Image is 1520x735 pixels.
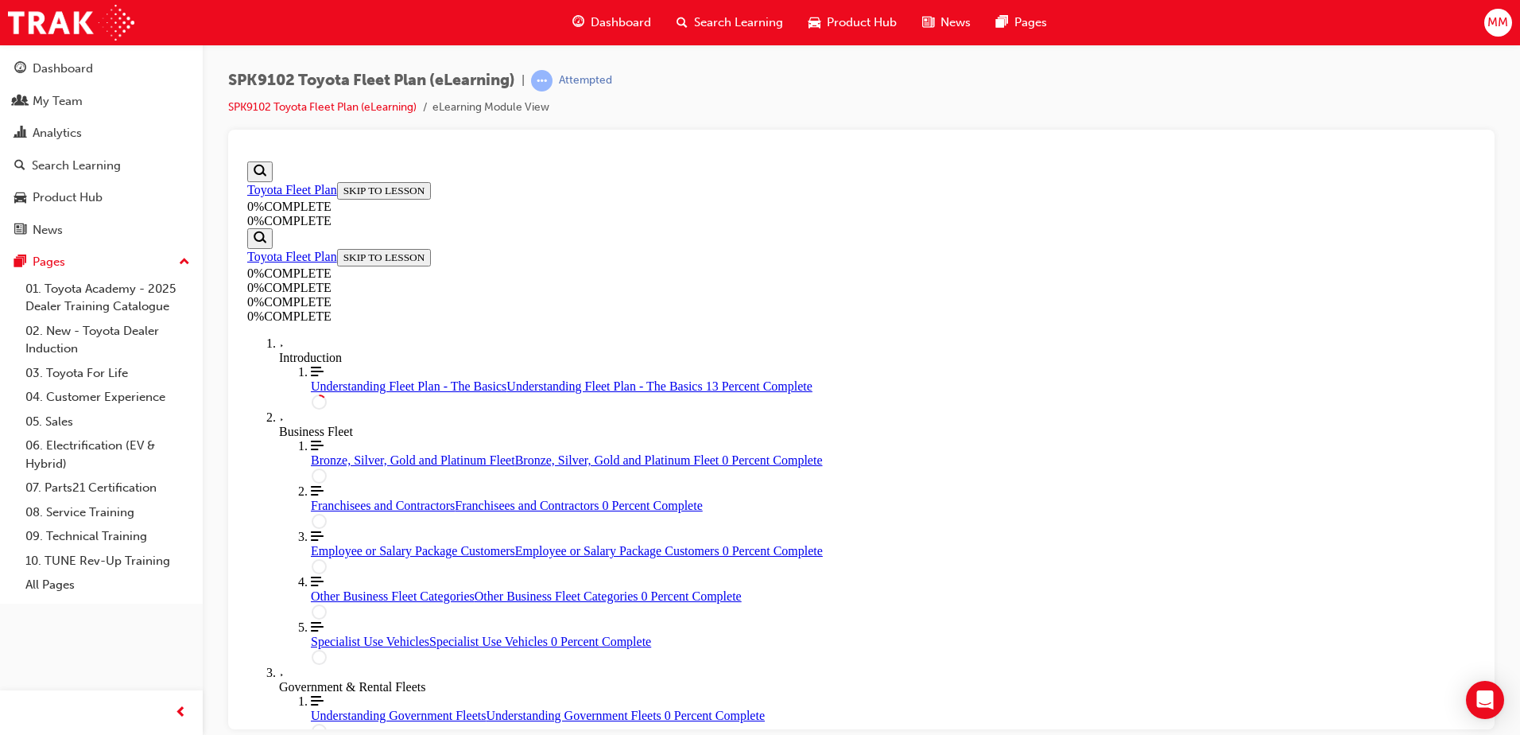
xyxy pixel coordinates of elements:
div: 0 % COMPLETE [6,45,1235,59]
div: 0 % COMPLETE [6,126,217,140]
a: My Team [6,87,196,116]
button: SKIP TO LESSON [96,94,191,111]
span: chart-icon [14,126,26,141]
span: pages-icon [14,255,26,270]
a: Toyota Fleet Plan [6,95,96,108]
span: Understanding Fleet Plan - The Basics 13 Percent Complete [266,224,572,238]
section: Course Information [6,6,1235,73]
span: MM [1487,14,1508,32]
span: Understanding Government Fleets [70,554,245,567]
span: car-icon [808,13,820,33]
div: News [33,221,63,239]
span: news-icon [922,13,934,33]
a: 07. Parts21 Certification [19,476,196,500]
span: guage-icon [572,13,584,33]
span: Understanding Fleet Plan - The Basics [70,224,266,238]
a: Search Learning [6,151,196,181]
div: Dashboard [33,60,93,78]
img: Trak [8,5,134,41]
span: up-icon [179,252,190,273]
a: Franchisees and Contractors 0 Percent Complete [70,329,1235,358]
span: Pages [1014,14,1047,32]
div: 0 % COMPLETE [6,59,1235,73]
div: Business Fleet [38,270,1235,284]
a: 04. Customer Experience [19,385,196,410]
div: Course Section for Government & Rental Fleets, with 2 Lessons [38,539,1235,630]
a: 08. Service Training [19,500,196,525]
a: SPK9102 Toyota Fleet Plan (eLearning) [228,100,417,114]
div: Search Learning [32,157,121,175]
span: search-icon [14,159,25,173]
a: 05. Sales [19,410,196,434]
span: people-icon [14,95,26,109]
li: eLearning Module View [432,99,549,117]
a: News [6,216,196,245]
button: Show Search Bar [6,6,32,27]
a: pages-iconPages [983,6,1060,39]
span: Other Business Fleet Categories [70,434,234,448]
span: Employee or Salary Package Customers [70,389,274,402]
a: car-iconProduct Hub [796,6,909,39]
a: Toyota Fleet Plan [6,28,96,41]
span: Bronze, Silver, Gold and Platinum Fleet 0 Percent Complete [274,298,582,312]
div: 0 % COMPLETE [6,111,217,126]
span: guage-icon [14,62,26,76]
a: 02. New - Toyota Dealer Induction [19,319,196,361]
a: 06. Electrification (EV & Hybrid) [19,434,196,476]
div: Toggle Introduction Section [38,181,1235,210]
button: Pages [6,247,196,277]
button: MM [1484,9,1512,37]
div: Attempted [559,73,612,88]
a: Product Hub [6,183,196,212]
div: Government & Rental Fleets [38,525,1235,539]
div: My Team [33,92,83,111]
a: 01. Toyota Academy - 2025 Dealer Training Catalogue [19,277,196,319]
div: 0 % COMPLETE [6,154,1235,169]
span: Bronze, Silver, Gold and Platinum Fleet [70,298,274,312]
div: Pages [33,253,65,271]
a: 10. TUNE Rev-Up Training [19,549,196,574]
a: 03. Toyota For Life [19,361,196,386]
button: SKIP TO LESSON [96,27,191,45]
a: search-iconSearch Learning [664,6,796,39]
span: search-icon [677,13,688,33]
span: SPK9102 Toyota Fleet Plan (eLearning) [228,72,515,90]
span: Other Business Fleet Categories 0 Percent Complete [234,434,501,448]
span: Understanding Government Fleets 0 Percent Complete [245,554,524,567]
div: Course Section for Business Fleet , with 5 Lessons [38,284,1235,511]
div: Course Section for Introduction, with 1 Lessons [38,210,1235,255]
div: Toggle Business Fleet Section [38,255,1235,284]
button: Show Search Bar [6,73,32,94]
span: Franchisees and Contractors [70,344,214,357]
span: Specialist Use Vehicles 0 Percent Complete [188,480,410,493]
span: prev-icon [175,703,187,723]
a: guage-iconDashboard [560,6,664,39]
a: Bronze, Silver, Gold and Platinum Fleet 0 Percent Complete [70,284,1235,313]
a: All Pages [19,573,196,597]
span: News [940,14,971,32]
section: Course Information [6,73,217,140]
span: Product Hub [827,14,897,32]
a: 09. Technical Training [19,524,196,549]
span: car-icon [14,191,26,205]
a: Understanding Government Fleets 0 Percent Complete [70,539,1235,568]
div: Toggle Government & Rental Fleets Section [38,511,1235,539]
span: Specialist Use Vehicles [70,480,188,493]
a: Analytics [6,119,196,148]
span: news-icon [14,224,26,238]
a: Other Business Fleet Categories 0 Percent Complete [70,420,1235,449]
span: pages-icon [996,13,1008,33]
span: Employee or Salary Package Customers 0 Percent Complete [274,389,582,402]
span: Dashboard [591,14,651,32]
a: Dashboard [6,54,196,84]
div: Open Intercom Messenger [1466,681,1504,719]
a: news-iconNews [909,6,983,39]
a: Employee or Salary Package Customers 0 Percent Complete [70,375,1235,403]
a: Understanding Fleet Plan - The Basics 13 Percent Complete [70,210,1235,239]
div: 0 % COMPLETE [6,140,1235,154]
span: | [522,72,525,90]
div: Analytics [33,124,82,142]
div: Introduction [38,196,1235,210]
div: Product Hub [33,189,103,207]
